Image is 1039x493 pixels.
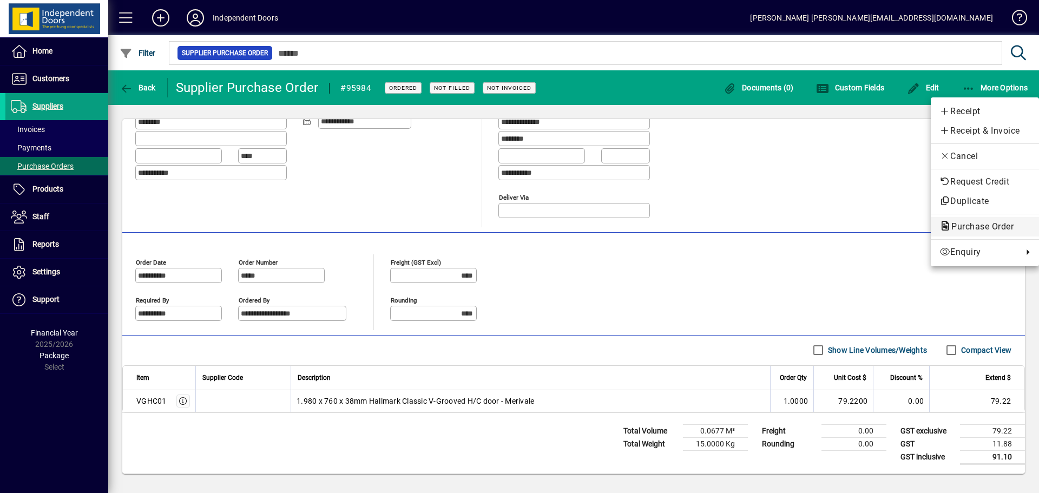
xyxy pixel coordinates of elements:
span: Receipt & Invoice [939,124,1030,137]
span: Cancel [939,150,1030,163]
span: Duplicate [939,195,1030,208]
span: Receipt [939,105,1030,118]
span: Request Credit [939,175,1030,188]
span: Enquiry [939,246,1017,259]
span: Purchase Order [939,221,1019,232]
